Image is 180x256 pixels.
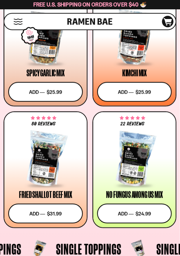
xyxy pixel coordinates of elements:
[33,1,147,8] span: Free U.S. Shipping on Orders over $40 🍜
[97,204,172,223] button: Add ― $24.99
[32,121,56,126] span: 80 reviews
[106,190,162,199] div: No Fungus Among Us Mix
[120,117,145,120] span: 4.82 stars
[122,69,147,77] div: Kimchi Mix
[27,69,64,77] div: Spicy Garlic Mix
[19,190,72,199] div: Fried Shallot Beef Mix
[8,204,83,223] button: Add ― $31.99
[13,19,23,25] button: Mobile Menu Trigger
[120,121,145,126] span: 22 reviews
[8,82,83,102] button: Add ― $25.99
[93,111,176,228] a: 4.82 stars 22 reviews No Fungus Among Us Mix Add ― $24.99
[97,82,172,102] button: Add ― $25.99
[31,117,56,120] span: 4.82 stars
[4,111,87,228] a: 4.82 stars 80 reviews Fried Shallot Beef Mix Add ― $31.99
